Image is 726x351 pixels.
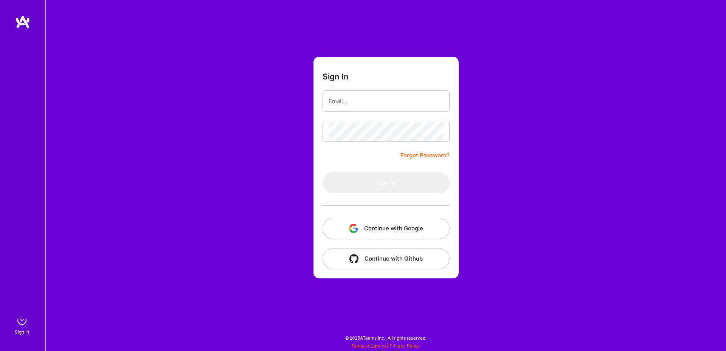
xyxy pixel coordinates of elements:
[45,328,726,347] div: © 2025 ATeams Inc., All rights reserved.
[349,254,358,263] img: icon
[351,343,420,349] span: |
[400,151,450,160] a: Forgot Password?
[389,343,420,349] a: Privacy Policy
[349,224,358,233] img: icon
[15,328,29,336] div: Sign In
[15,15,30,29] img: logo
[323,218,450,239] button: Continue with Google
[323,72,349,81] h3: Sign In
[14,313,29,328] img: sign in
[16,313,29,336] a: sign inSign In
[323,172,450,193] button: Sign In
[351,343,387,349] a: Terms of Service
[323,248,450,269] button: Continue with Github
[329,92,444,111] input: Email...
